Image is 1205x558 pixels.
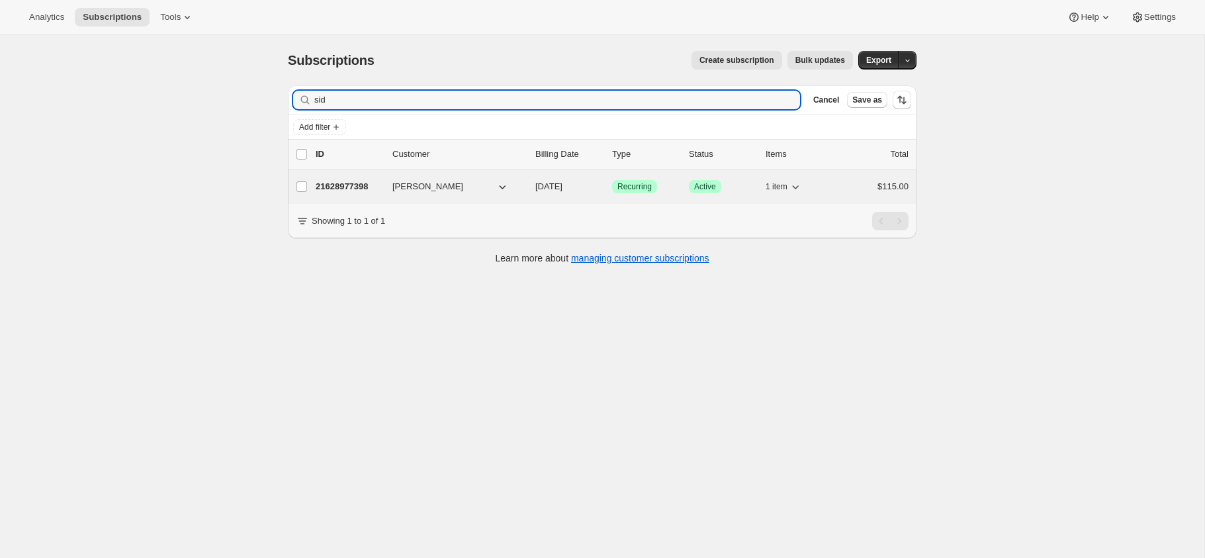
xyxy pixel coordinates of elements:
[872,212,909,230] nav: Pagination
[316,148,382,161] p: ID
[617,181,652,192] span: Recurring
[877,181,909,191] span: $115.00
[316,177,909,196] div: 21628977398[PERSON_NAME][DATE]SuccessRecurringSuccessActive1 item$115.00
[571,253,709,263] a: managing customer subscriptions
[787,51,853,70] button: Bulk updates
[808,92,844,108] button: Cancel
[766,177,802,196] button: 1 item
[891,148,909,161] p: Total
[1059,8,1120,26] button: Help
[299,122,330,132] span: Add filter
[314,91,800,109] input: Filter subscribers
[689,148,755,161] p: Status
[858,51,899,70] button: Export
[1081,12,1098,23] span: Help
[866,55,891,66] span: Export
[496,252,709,265] p: Learn more about
[316,180,382,193] p: 21628977398
[852,95,882,105] span: Save as
[152,8,202,26] button: Tools
[312,214,385,228] p: Showing 1 to 1 of 1
[83,12,142,23] span: Subscriptions
[766,148,832,161] div: Items
[692,51,782,70] button: Create subscription
[612,148,678,161] div: Type
[847,92,887,108] button: Save as
[160,12,181,23] span: Tools
[795,55,845,66] span: Bulk updates
[893,91,911,109] button: Sort the results
[766,181,787,192] span: 1 item
[1123,8,1184,26] button: Settings
[694,181,716,192] span: Active
[813,95,839,105] span: Cancel
[535,148,602,161] p: Billing Date
[1144,12,1176,23] span: Settings
[316,148,909,161] div: IDCustomerBilling DateTypeStatusItemsTotal
[288,53,375,68] span: Subscriptions
[29,12,64,23] span: Analytics
[535,181,562,191] span: [DATE]
[21,8,72,26] button: Analytics
[75,8,150,26] button: Subscriptions
[392,148,525,161] p: Customer
[384,176,517,197] button: [PERSON_NAME]
[392,180,463,193] span: [PERSON_NAME]
[293,119,346,135] button: Add filter
[699,55,774,66] span: Create subscription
